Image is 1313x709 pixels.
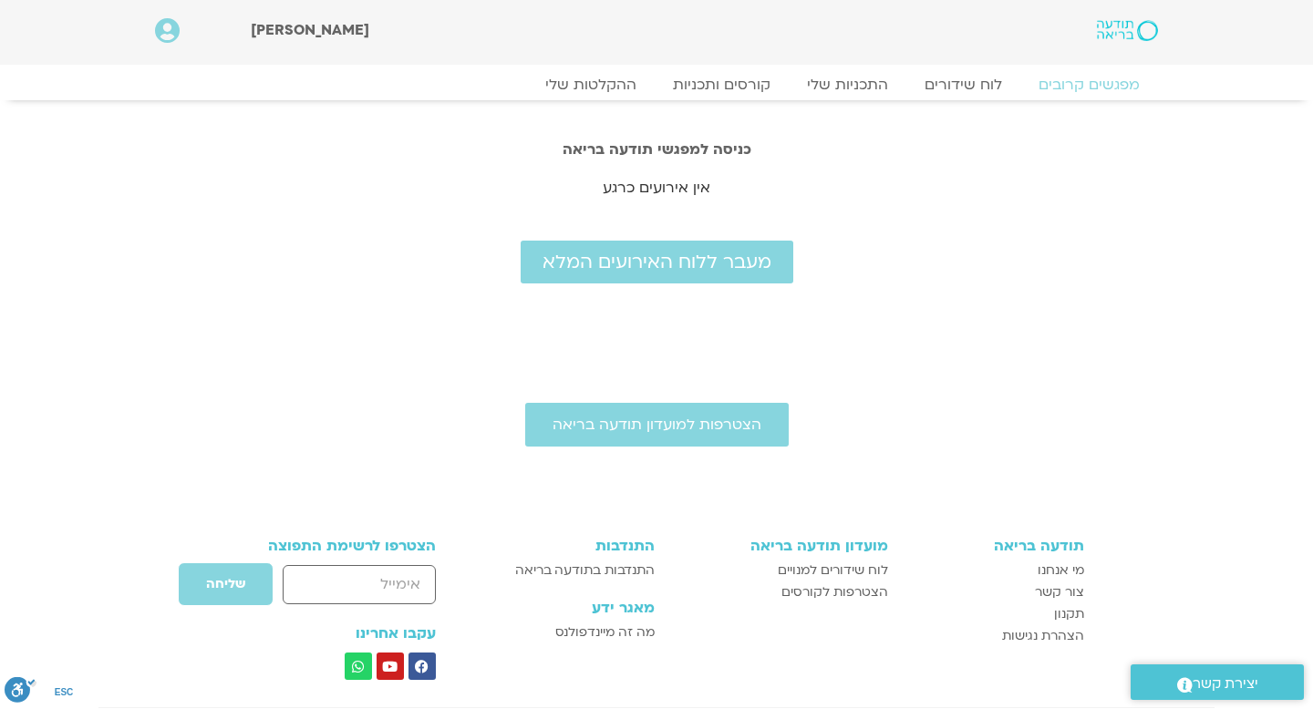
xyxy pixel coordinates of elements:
a: מפגשים קרובים [1020,76,1158,94]
a: התנדבות בתודעה בריאה [486,560,655,581]
span: צור קשר [1035,581,1084,603]
a: מה זה מיינדפולנס [486,622,655,643]
span: התנדבות בתודעה בריאה [515,560,655,581]
a: יצירת קשר [1131,664,1304,700]
span: הצהרת נגישות [1002,625,1084,647]
a: מי אנחנו [906,560,1085,581]
h3: עקבו אחרינו [229,625,436,642]
p: אין אירועים כרגע [137,176,1176,200]
span: שליחה [206,577,245,591]
a: לוח שידורים [906,76,1020,94]
a: הצטרפות למועדון תודעה בריאה [525,403,789,447]
a: צור קשר [906,581,1085,603]
span: לוח שידורים למנויים [778,560,888,581]
h3: התנדבות [486,538,655,554]
a: הצהרת נגישות [906,625,1085,647]
a: קורסים ותכניות [655,76,789,94]
form: טופס חדש [229,562,436,615]
h3: הצטרפו לרשימת התפוצה [229,538,436,554]
h3: תודעה בריאה [906,538,1085,554]
a: תקנון [906,603,1085,625]
h3: מועדון תודעה בריאה [673,538,887,554]
a: לוח שידורים למנויים [673,560,887,581]
nav: Menu [155,76,1158,94]
span: הצטרפות למועדון תודעה בריאה [553,416,761,433]
button: שליחה [178,562,274,606]
h2: כניסה למפגשי תודעה בריאה [137,141,1176,158]
a: מעבר ללוח האירועים המלא [521,241,793,283]
a: ההקלטות שלי [527,76,655,94]
span: הצטרפות לקורסים [781,581,888,603]
span: [PERSON_NAME] [251,20,369,40]
h3: מאגר ידע [486,600,655,616]
a: הצטרפות לקורסים [673,581,887,603]
span: מעבר ללוח האירועים המלא [543,252,771,272]
a: התכניות שלי [789,76,906,94]
span: מי אנחנו [1038,560,1084,581]
span: תקנון [1054,603,1084,625]
span: יצירת קשר [1193,672,1258,696]
input: אימייל [283,565,435,604]
span: מה זה מיינדפולנס [555,622,655,643]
